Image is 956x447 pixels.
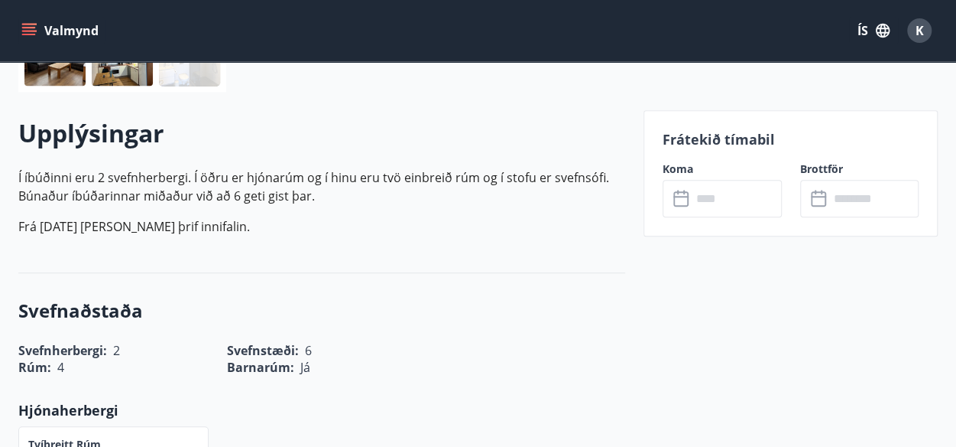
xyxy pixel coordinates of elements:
span: Já [300,359,310,376]
p: Frátekið tímabil [663,129,919,149]
p: Í íbúðinni eru 2 svefnherbergi. Í öðru er hjónarúm og í hinu eru tvö einbreið rúm og í stofu er s... [18,168,625,205]
span: Rúm : [18,359,51,376]
h3: Svefnaðstaða [18,298,625,324]
button: K [901,12,938,49]
label: Brottför [800,162,919,177]
span: 4 [57,359,64,376]
h2: Upplýsingar [18,116,625,150]
label: Koma [663,162,782,177]
button: menu [18,17,105,44]
p: Hjónaherbergi [18,400,625,420]
span: K [915,22,924,39]
span: Barnarúm : [227,359,294,376]
p: Frá [DATE] [PERSON_NAME] þrif innifalin. [18,217,625,236]
button: ÍS [849,17,898,44]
